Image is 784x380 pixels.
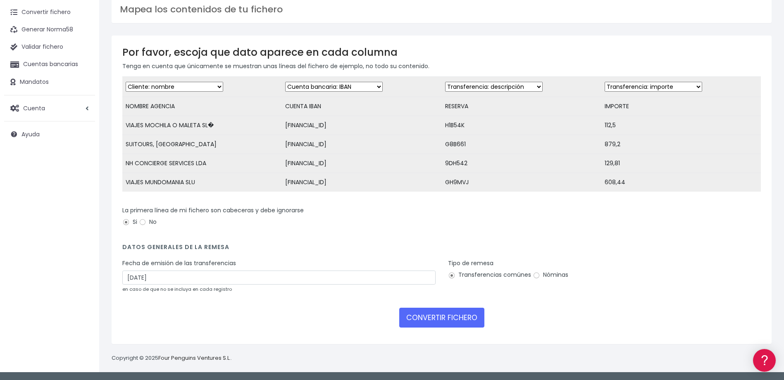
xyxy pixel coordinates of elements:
a: Mandatos [4,74,95,91]
td: 9DH542 [442,154,601,173]
div: Facturación [8,164,157,172]
div: Programadores [8,198,157,206]
a: Videotutoriales [8,130,157,143]
a: Perfiles de empresas [8,143,157,156]
a: Four Penguins Ventures S.L. [158,354,231,362]
td: RESERVA [442,97,601,116]
button: Contáctanos [8,221,157,235]
a: Validar fichero [4,38,95,56]
td: 112,5 [601,116,761,135]
span: Cuenta [23,104,45,112]
a: Cuenta [4,100,95,117]
td: NOMBRE AGENCIA [122,97,282,116]
td: VIAJES MUNDOMANIA SLU [122,173,282,192]
label: Nóminas [533,271,568,279]
label: Tipo de remesa [448,259,493,268]
p: Copyright © 2025 . [112,354,232,363]
td: H1B54K [442,116,601,135]
label: Si [122,218,137,226]
td: 879,2 [601,135,761,154]
h4: Datos generales de la remesa [122,244,761,255]
td: 129,81 [601,154,761,173]
td: [FINANCIAL_ID] [282,116,441,135]
td: IMPORTE [601,97,761,116]
td: [FINANCIAL_ID] [282,154,441,173]
a: Ayuda [4,126,95,143]
td: GH9MVJ [442,173,601,192]
a: Formatos [8,104,157,117]
button: CONVERTIR FICHERO [399,308,484,328]
label: Transferencias comúnes [448,271,531,279]
td: 608,44 [601,173,761,192]
span: Ayuda [21,130,40,138]
td: VIAJES MOCHILA O MALETA SL� [122,116,282,135]
div: Convertir ficheros [8,91,157,99]
p: Tenga en cuenta que únicamente se muestran unas líneas del fichero de ejemplo, no todo su contenido. [122,62,761,71]
a: Problemas habituales [8,117,157,130]
a: Información general [8,70,157,83]
label: Fecha de emisión de las transferencias [122,259,236,268]
a: General [8,177,157,190]
a: Generar Norma58 [4,21,95,38]
td: SUITOURS, [GEOGRAPHIC_DATA] [122,135,282,154]
div: Información general [8,57,157,65]
a: Convertir fichero [4,4,95,21]
a: API [8,211,157,224]
td: [FINANCIAL_ID] [282,173,441,192]
label: No [139,218,157,226]
td: [FINANCIAL_ID] [282,135,441,154]
h3: Mapea los contenidos de tu fichero [120,4,763,15]
td: NH CONCIERGE SERVICES LDA [122,154,282,173]
small: en caso de que no se incluya en cada registro [122,286,232,292]
label: La primera línea de mi fichero son cabeceras y debe ignorarse [122,206,304,215]
td: G8B661 [442,135,601,154]
td: CUENTA IBAN [282,97,441,116]
a: POWERED BY ENCHANT [114,238,159,246]
a: Cuentas bancarias [4,56,95,73]
h3: Por favor, escoja que dato aparece en cada columna [122,46,761,58]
